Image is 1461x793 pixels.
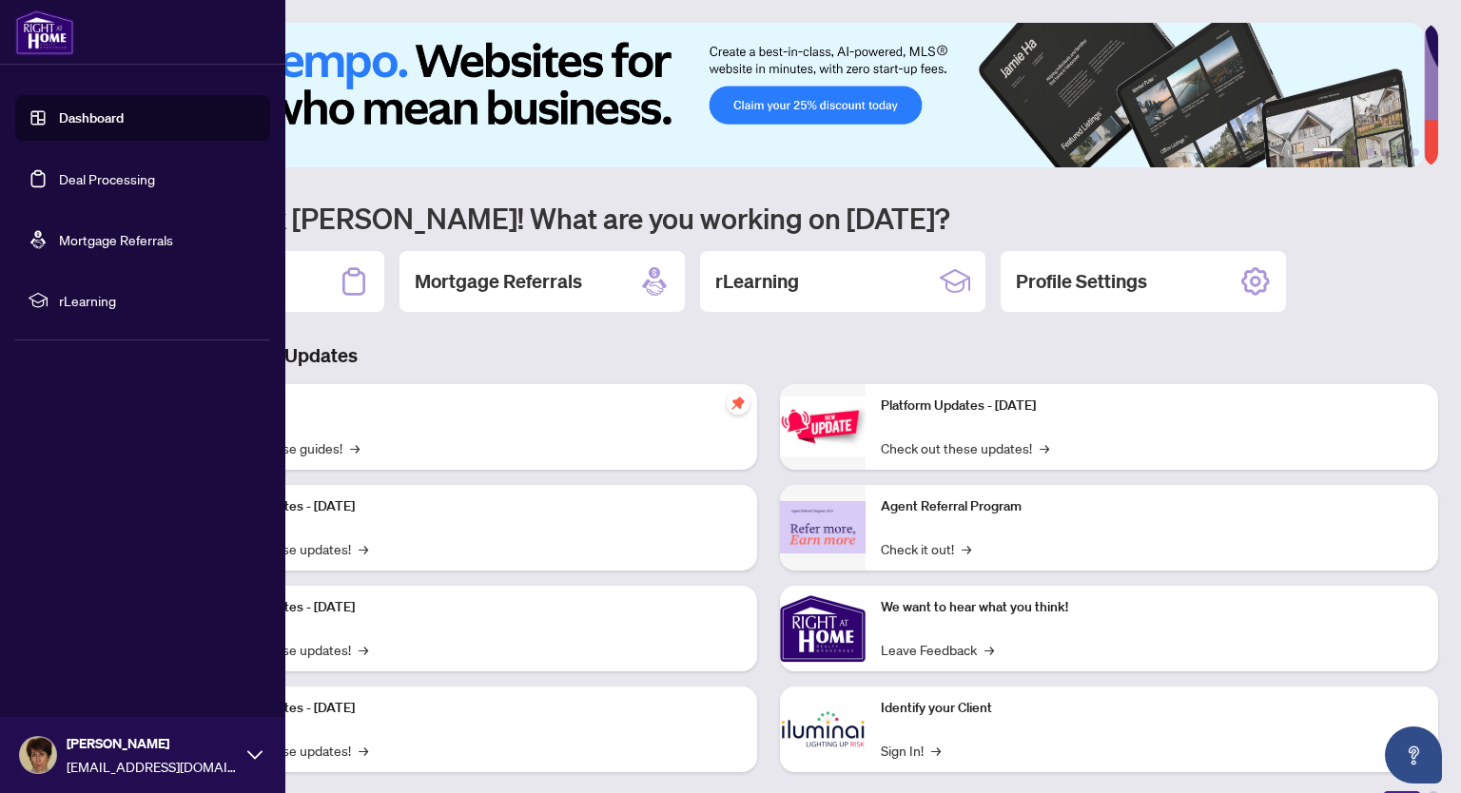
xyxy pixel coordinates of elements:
[881,538,971,559] a: Check it out!→
[780,586,866,671] img: We want to hear what you think!
[99,342,1438,369] h3: Brokerage & Industry Updates
[200,396,742,416] p: Self-Help
[200,496,742,517] p: Platform Updates - [DATE]
[67,756,238,777] span: [EMAIL_ADDRESS][DOMAIN_NAME]
[881,597,1423,618] p: We want to hear what you think!
[1381,148,1389,156] button: 4
[780,501,866,553] img: Agent Referral Program
[780,396,866,456] img: Platform Updates - June 23, 2025
[1040,437,1049,458] span: →
[359,639,368,660] span: →
[1385,726,1442,783] button: Open asap
[881,437,1049,458] a: Check out these updates!→
[881,740,941,761] a: Sign In!→
[881,496,1423,517] p: Agent Referral Program
[931,740,941,761] span: →
[1351,148,1358,156] button: 2
[415,268,582,295] h2: Mortgage Referrals
[99,23,1424,167] img: Slide 0
[1313,148,1343,156] button: 1
[350,437,360,458] span: →
[359,740,368,761] span: →
[59,170,155,187] a: Deal Processing
[15,10,74,55] img: logo
[727,392,750,415] span: pushpin
[780,687,866,772] img: Identify your Client
[99,200,1438,236] h1: Welcome back [PERSON_NAME]! What are you working on [DATE]?
[1412,148,1419,156] button: 6
[962,538,971,559] span: →
[881,396,1423,416] p: Platform Updates - [DATE]
[359,538,368,559] span: →
[715,268,799,295] h2: rLearning
[20,737,56,773] img: Profile Icon
[59,231,173,248] a: Mortgage Referrals
[1366,148,1373,156] button: 3
[1016,268,1147,295] h2: Profile Settings
[881,698,1423,719] p: Identify your Client
[881,639,994,660] a: Leave Feedback→
[984,639,994,660] span: →
[1396,148,1404,156] button: 5
[200,597,742,618] p: Platform Updates - [DATE]
[200,698,742,719] p: Platform Updates - [DATE]
[59,109,124,126] a: Dashboard
[59,290,257,311] span: rLearning
[67,733,238,754] span: [PERSON_NAME]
